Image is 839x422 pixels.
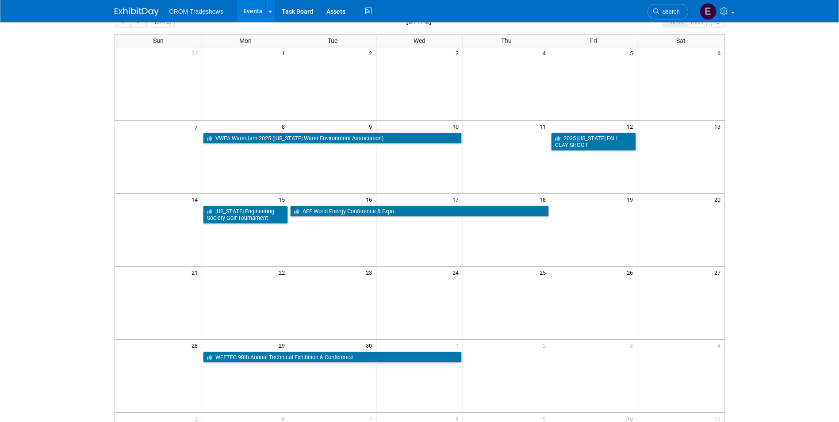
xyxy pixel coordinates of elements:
[194,121,202,132] span: 7
[414,37,425,44] span: Wed
[659,8,680,15] span: Search
[191,194,202,205] span: 14
[239,37,252,44] span: Mon
[191,267,202,278] span: 21
[452,194,463,205] span: 17
[713,267,724,278] span: 27
[542,340,550,351] span: 2
[153,37,164,44] span: Sun
[501,37,512,44] span: Thu
[191,47,202,58] span: 31
[368,121,376,132] span: 9
[328,37,337,44] span: Tue
[539,121,550,132] span: 11
[203,133,462,144] a: VWEA WaterJam 2025 ([US_STATE] Water Environment Association)
[716,47,724,58] span: 6
[278,340,289,351] span: 29
[629,47,637,58] span: 5
[115,8,159,16] img: ExhibitDay
[455,47,463,58] span: 3
[539,267,550,278] span: 25
[626,194,637,205] span: 19
[629,340,637,351] span: 3
[365,267,376,278] span: 23
[647,4,688,19] a: Search
[676,37,686,44] span: Sat
[278,267,289,278] span: 22
[455,340,463,351] span: 1
[626,267,637,278] span: 26
[278,194,289,205] span: 15
[713,194,724,205] span: 20
[406,16,432,26] h2: [DATE]
[452,267,463,278] span: 24
[191,340,202,351] span: 28
[290,206,549,217] a: AEE World Energy Conference & Expo
[203,352,462,363] a: WEFTEC 98th Annual Technical Exhibition & Conference
[551,133,636,151] a: 2025 [US_STATE] FALL CLAY SHOOT
[452,121,463,132] span: 10
[365,194,376,205] span: 16
[542,47,550,58] span: 4
[281,47,289,58] span: 1
[590,37,597,44] span: Fri
[281,121,289,132] span: 8
[626,121,637,132] span: 12
[368,47,376,58] span: 2
[700,3,716,20] img: Emily Williams
[365,340,376,351] span: 30
[716,340,724,351] span: 4
[713,121,724,132] span: 13
[539,194,550,205] span: 18
[203,206,288,224] a: [US_STATE] Engineering Society Golf Tournament
[169,8,223,15] span: CROM Tradeshows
